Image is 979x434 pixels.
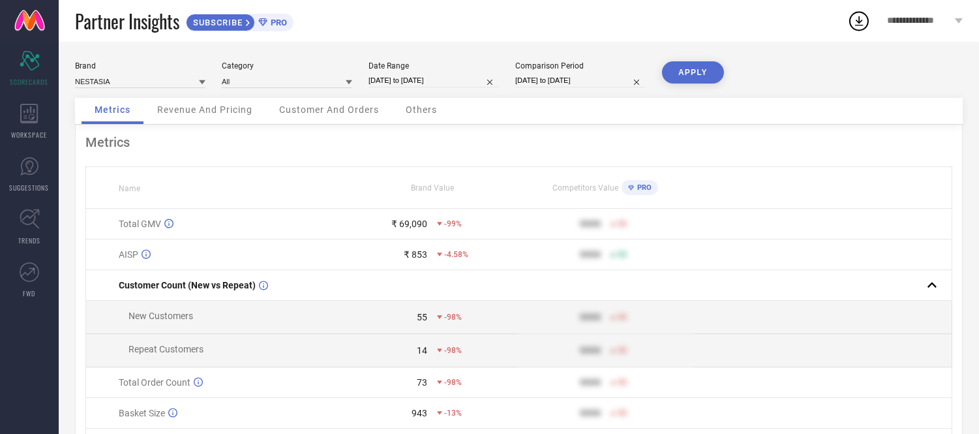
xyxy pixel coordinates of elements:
div: ₹ 69,090 [391,219,427,229]
div: 9999 [580,219,601,229]
span: PRO [267,18,287,27]
span: WORKSPACE [12,130,48,140]
span: 50 [618,313,627,322]
span: 50 [618,409,627,418]
div: Open download list [847,9,871,33]
span: PRO [634,183,652,192]
span: -13% [444,409,462,418]
span: Total GMV [119,219,161,229]
span: -98% [444,346,462,355]
span: SUGGESTIONS [10,183,50,193]
span: 50 [618,346,627,355]
span: Revenue And Pricing [157,104,252,115]
span: SCORECARDS [10,77,49,87]
span: 50 [618,378,627,387]
div: 9999 [580,345,601,356]
div: 9999 [580,408,601,418]
span: -98% [444,313,462,322]
div: 14 [417,345,427,356]
span: 50 [618,250,627,259]
div: ₹ 853 [404,249,427,260]
div: 9999 [580,249,601,260]
span: Others [406,104,437,115]
span: FWD [23,288,36,298]
span: Total Order Count [119,377,190,388]
div: Brand [75,61,205,70]
span: AISP [119,249,138,260]
span: 50 [618,219,627,228]
input: Select comparison period [515,74,646,87]
span: Customer And Orders [279,104,379,115]
span: New Customers [128,311,193,321]
a: SUBSCRIBEPRO [186,10,294,31]
span: TRENDS [18,236,40,245]
div: 9999 [580,312,601,322]
span: Repeat Customers [128,344,203,354]
div: Metrics [85,134,952,150]
span: Customer Count (New vs Repeat) [119,280,256,290]
div: 73 [417,377,427,388]
span: -99% [444,219,462,228]
span: Brand Value [411,183,454,193]
span: -4.58% [444,250,468,259]
button: APPLY [662,61,724,84]
span: -98% [444,378,462,387]
span: Name [119,184,140,193]
div: 9999 [580,377,601,388]
div: 55 [417,312,427,322]
span: Metrics [95,104,130,115]
span: Competitors Value [552,183,618,193]
input: Select date range [369,74,499,87]
span: Basket Size [119,408,165,418]
div: Comparison Period [515,61,646,70]
span: SUBSCRIBE [187,18,246,27]
span: Partner Insights [75,8,179,35]
div: 943 [412,408,427,418]
div: Category [222,61,352,70]
div: Date Range [369,61,499,70]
